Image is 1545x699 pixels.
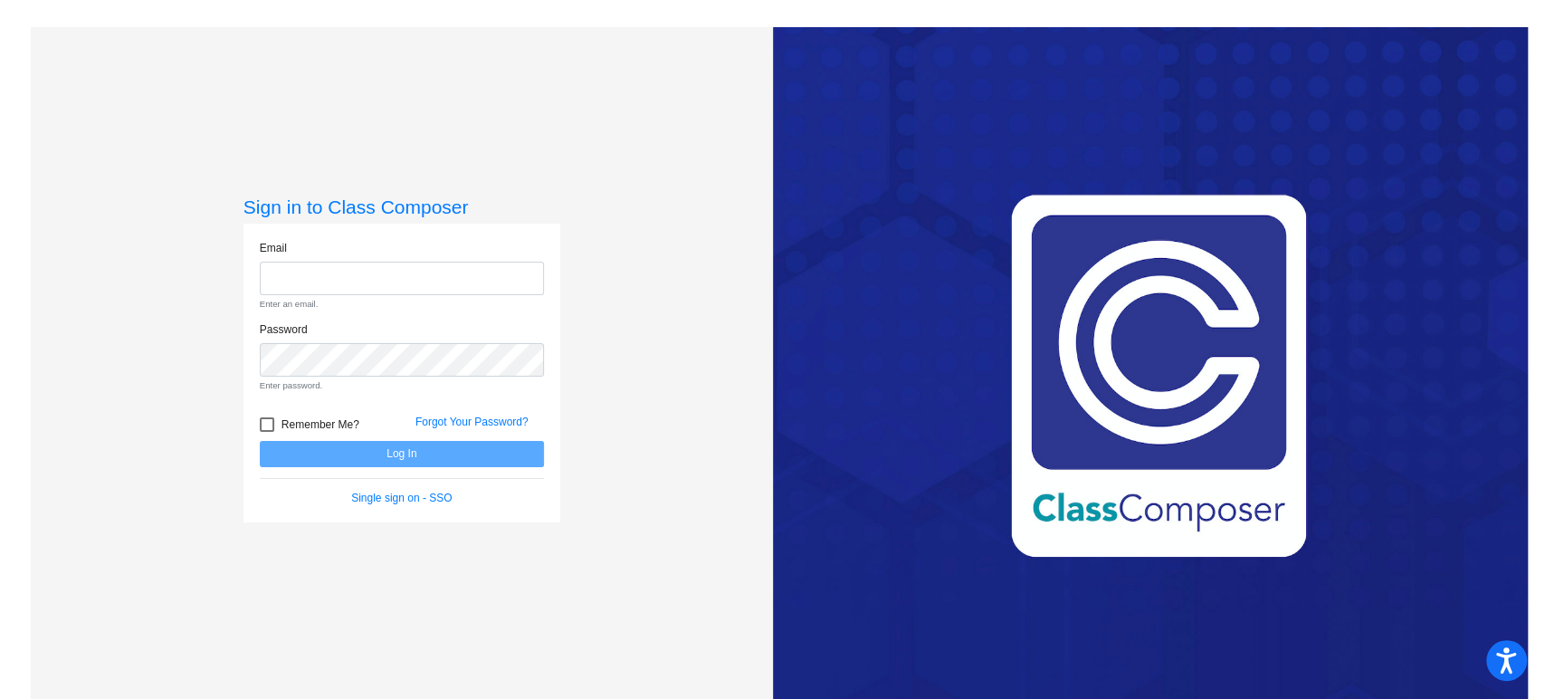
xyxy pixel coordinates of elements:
[260,321,308,338] label: Password
[415,416,529,428] a: Forgot Your Password?
[351,492,452,504] a: Single sign on - SSO
[281,414,359,436] span: Remember Me?
[260,298,544,311] small: Enter an email.
[260,240,287,256] label: Email
[260,379,544,392] small: Enter password.
[243,196,560,218] h3: Sign in to Class Composer
[260,441,544,467] button: Log In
